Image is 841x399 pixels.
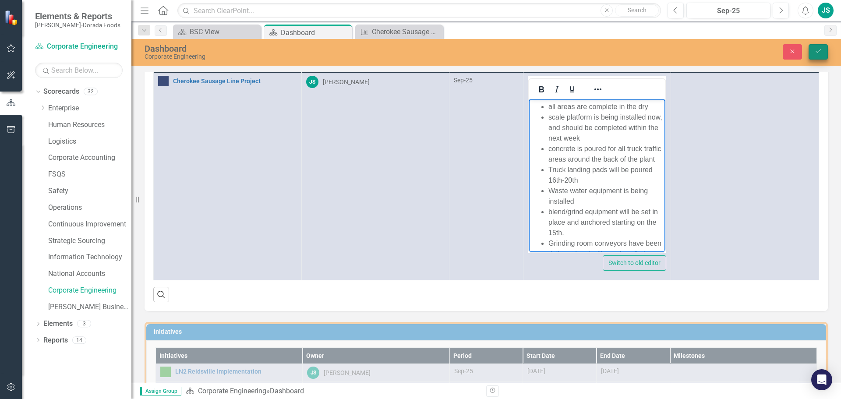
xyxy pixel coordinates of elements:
img: ClearPoint Strategy [4,10,20,25]
div: Corporate Engineering [145,53,528,60]
div: 3 [77,320,91,328]
a: Information Technology [48,252,131,262]
div: 32 [84,88,98,95]
a: Corporate Accounting [48,153,131,163]
div: JS [306,76,318,88]
div: » [186,386,480,396]
a: Continuous Improvement [48,219,131,230]
div: Cherokee Sausage Line Project [372,26,441,37]
a: Operations [48,203,131,213]
div: Dashboard [145,44,528,53]
a: FSQS [48,169,131,180]
a: Logistics [48,137,131,147]
button: Switch to old editor [603,255,666,271]
a: [PERSON_NAME] Business Unit [48,302,131,312]
a: Elements [43,319,73,329]
a: Enterprise [48,103,131,113]
a: Strategic Sourcing [48,236,131,246]
div: BSC View [190,26,258,37]
span: Search [628,7,647,14]
div: Dashboard [270,387,304,395]
div: Sep-25 [454,76,518,85]
div: Open Intercom Messenger [811,369,832,390]
div: 14 [72,336,86,344]
input: Search Below... [35,63,123,78]
small: [PERSON_NAME]-Dorada Foods [35,21,120,28]
div: Sep-25 [689,6,767,16]
button: Sep-25 [686,3,770,18]
li: Grinding room conveyors have been delivered and will start installation on the 16th. [20,139,135,170]
a: National Accounts [48,269,131,279]
a: Scorecards [43,87,79,97]
div: Dashboard [281,27,350,38]
a: Cherokee Sausage Line Project [173,78,297,85]
button: Reveal or hide additional toolbar items [590,83,605,95]
div: [PERSON_NAME] [323,78,370,86]
button: Search [615,4,659,17]
a: Corporate Engineering [35,42,123,52]
a: Corporate Engineering [48,286,131,296]
img: No Information [158,76,169,86]
a: Human Resources [48,120,131,130]
button: Underline [565,83,580,95]
a: Safety [48,186,131,196]
a: Reports [43,335,68,346]
iframe: Rich Text Area [529,99,666,252]
a: Corporate Engineering [198,387,266,395]
button: Italic [549,83,564,95]
input: Search ClearPoint... [177,3,661,18]
a: BSC View [175,26,258,37]
span: Elements & Reports [35,11,120,21]
button: Bold [534,83,549,95]
button: JS [818,3,834,18]
span: Assign Group [140,387,181,395]
a: Cherokee Sausage Line Project [357,26,441,37]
